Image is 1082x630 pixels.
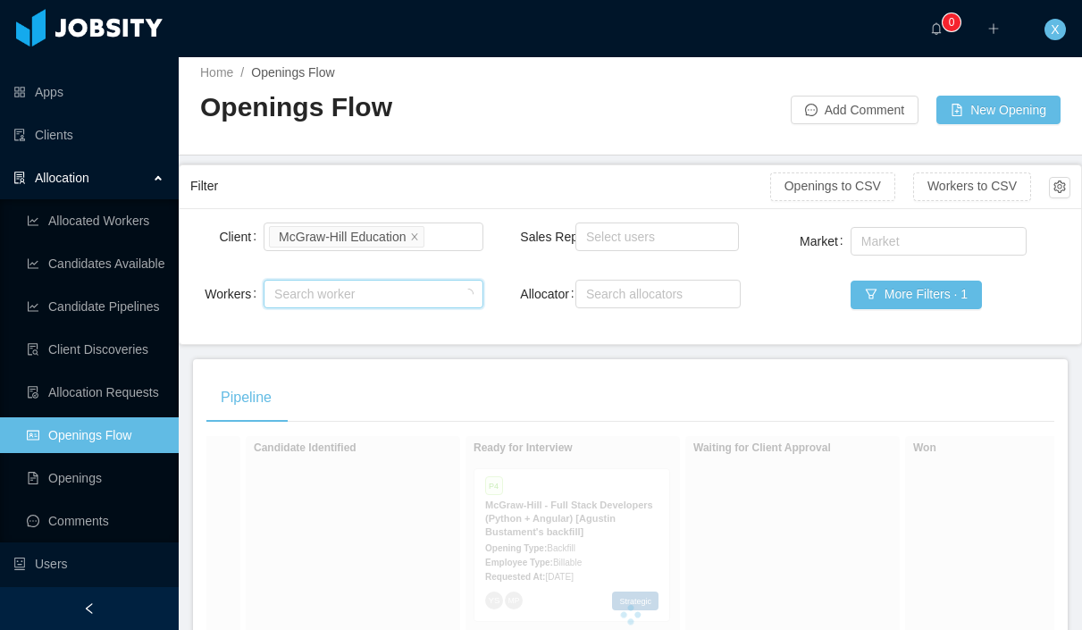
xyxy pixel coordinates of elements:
[206,373,286,423] div: Pipeline
[200,65,233,80] a: Home
[520,287,581,301] label: Allocator
[861,232,1008,250] div: Market
[791,96,918,124] button: icon: messageAdd Comment
[279,227,406,247] div: McGraw-Hill Education
[269,283,279,305] input: Workers
[27,203,164,239] a: icon: line-chartAllocated Workers
[930,22,943,35] i: icon: bell
[463,289,474,301] i: icon: loading
[913,172,1031,201] button: Workers to CSV
[240,65,244,80] span: /
[27,332,164,367] a: icon: file-searchClient Discoveries
[987,22,1000,35] i: icon: plus
[586,228,720,246] div: Select users
[200,89,631,126] h2: Openings Flow
[410,231,419,242] i: icon: close
[943,13,960,31] sup: 0
[274,285,457,303] div: Search worker
[35,171,89,185] span: Allocation
[27,460,164,496] a: icon: file-textOpenings
[770,172,895,201] button: Openings to CSV
[251,65,334,80] span: Openings Flow
[269,226,424,248] li: McGraw-Hill Education
[27,289,164,324] a: icon: line-chartCandidate Pipelines
[205,287,264,301] label: Workers
[13,546,164,582] a: icon: robotUsers
[27,503,164,539] a: icon: messageComments
[27,246,164,281] a: icon: line-chartCandidates Available
[428,226,438,248] input: Client
[27,374,164,410] a: icon: file-doneAllocation Requests
[13,172,26,184] i: icon: solution
[27,417,164,453] a: icon: idcardOpenings Flow
[13,74,164,110] a: icon: appstoreApps
[856,231,866,252] input: Market
[1051,19,1059,40] span: X
[586,285,722,303] div: Search allocators
[851,281,982,309] button: icon: filterMore Filters · 1
[581,283,591,305] input: Allocator
[1049,177,1070,198] button: icon: setting
[936,96,1061,124] button: icon: file-addNew Opening
[13,117,164,153] a: icon: auditClients
[581,226,591,248] input: Sales Rep
[219,230,264,244] label: Client
[190,170,770,203] div: Filter
[520,230,590,244] label: Sales Rep
[800,234,851,248] label: Market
